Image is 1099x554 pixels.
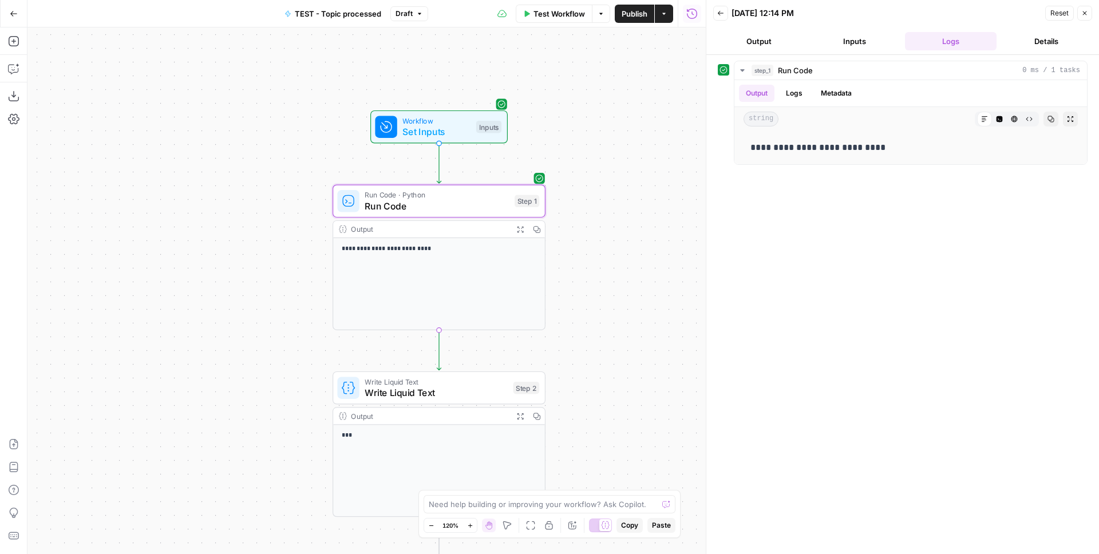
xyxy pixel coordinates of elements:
[734,61,1087,80] button: 0 ms / 1 tasks
[333,110,545,144] div: WorkflowSet InputsInputs
[396,9,413,19] span: Draft
[365,189,509,200] span: Run Code · Python
[1022,65,1080,76] span: 0 ms / 1 tasks
[744,112,778,126] span: string
[476,121,501,133] div: Inputs
[516,5,592,23] button: Test Workflow
[739,85,774,102] button: Output
[442,521,458,530] span: 120%
[752,65,773,76] span: step_1
[295,8,381,19] span: TEST - Topic processed
[333,371,545,517] div: Write Liquid TextWrite Liquid TextStep 2Output***
[814,85,859,102] button: Metadata
[278,5,388,23] button: TEST - Topic processed
[905,32,997,50] button: Logs
[515,195,539,208] div: Step 1
[652,520,671,531] span: Paste
[616,518,643,533] button: Copy
[513,382,540,394] div: Step 2
[390,6,428,21] button: Draft
[809,32,901,50] button: Inputs
[351,224,508,235] div: Output
[713,32,805,50] button: Output
[402,125,471,138] span: Set Inputs
[1001,32,1093,50] button: Details
[647,518,675,533] button: Paste
[615,5,654,23] button: Publish
[402,115,471,126] span: Workflow
[365,386,508,399] span: Write Liquid Text
[779,85,809,102] button: Logs
[1045,6,1074,21] button: Reset
[437,330,441,370] g: Edge from step_1 to step_2
[533,8,585,19] span: Test Workflow
[351,410,508,421] div: Output
[778,65,813,76] span: Run Code
[1050,8,1069,18] span: Reset
[734,80,1087,164] div: 0 ms / 1 tasks
[365,199,509,213] span: Run Code
[622,8,647,19] span: Publish
[437,144,441,184] g: Edge from start to step_1
[621,520,638,531] span: Copy
[365,376,508,387] span: Write Liquid Text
